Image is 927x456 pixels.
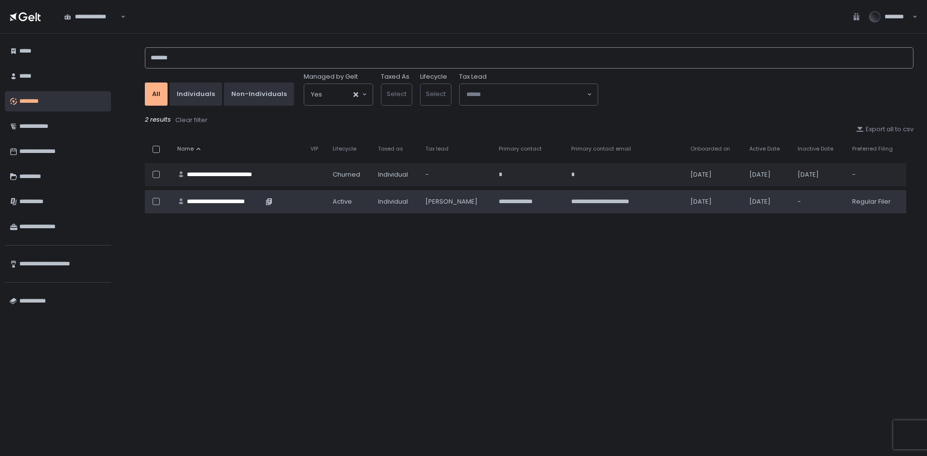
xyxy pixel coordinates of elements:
span: Primary contact email [571,145,631,152]
div: Search for option [304,84,373,105]
div: [DATE] [798,170,841,179]
input: Search for option [466,90,586,99]
span: Taxed as [378,145,403,152]
span: Tax Lead [459,72,487,81]
span: Active Date [749,145,780,152]
span: churned [333,170,360,179]
div: [DATE] [690,197,738,206]
span: Lifecycle [333,145,356,152]
button: Non-Individuals [224,83,294,106]
span: Select [387,89,407,98]
div: [PERSON_NAME] [425,197,487,206]
span: Name [177,145,194,152]
span: Inactive Date [798,145,833,152]
div: - [425,170,487,179]
div: [DATE] [749,170,786,179]
div: All [152,90,160,98]
div: Regular Filer [852,197,900,206]
button: Clear Selected [353,92,358,97]
div: Individuals [177,90,215,98]
label: Lifecycle [420,72,447,81]
button: Individuals [169,83,222,106]
button: All [145,83,168,106]
span: Tax lead [425,145,449,152]
div: - [852,170,900,179]
div: Individual [378,197,414,206]
div: [DATE] [749,197,786,206]
span: Preferred Filing [852,145,893,152]
span: VIP [310,145,318,152]
button: Clear filter [175,115,208,125]
div: Search for option [58,7,126,27]
input: Search for option [322,90,352,99]
span: Managed by Gelt [304,72,358,81]
label: Taxed As [381,72,409,81]
span: Onboarded on [690,145,730,152]
span: Select [426,89,446,98]
div: Search for option [460,84,598,105]
div: Individual [378,170,414,179]
span: active [333,197,352,206]
div: - [798,197,841,206]
input: Search for option [119,12,120,22]
button: Export all to csv [856,125,913,134]
span: Primary contact [499,145,542,152]
div: Non-Individuals [231,90,287,98]
div: 2 results [145,115,913,125]
div: Clear filter [175,116,208,124]
span: Yes [311,90,322,99]
div: [DATE] [690,170,738,179]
